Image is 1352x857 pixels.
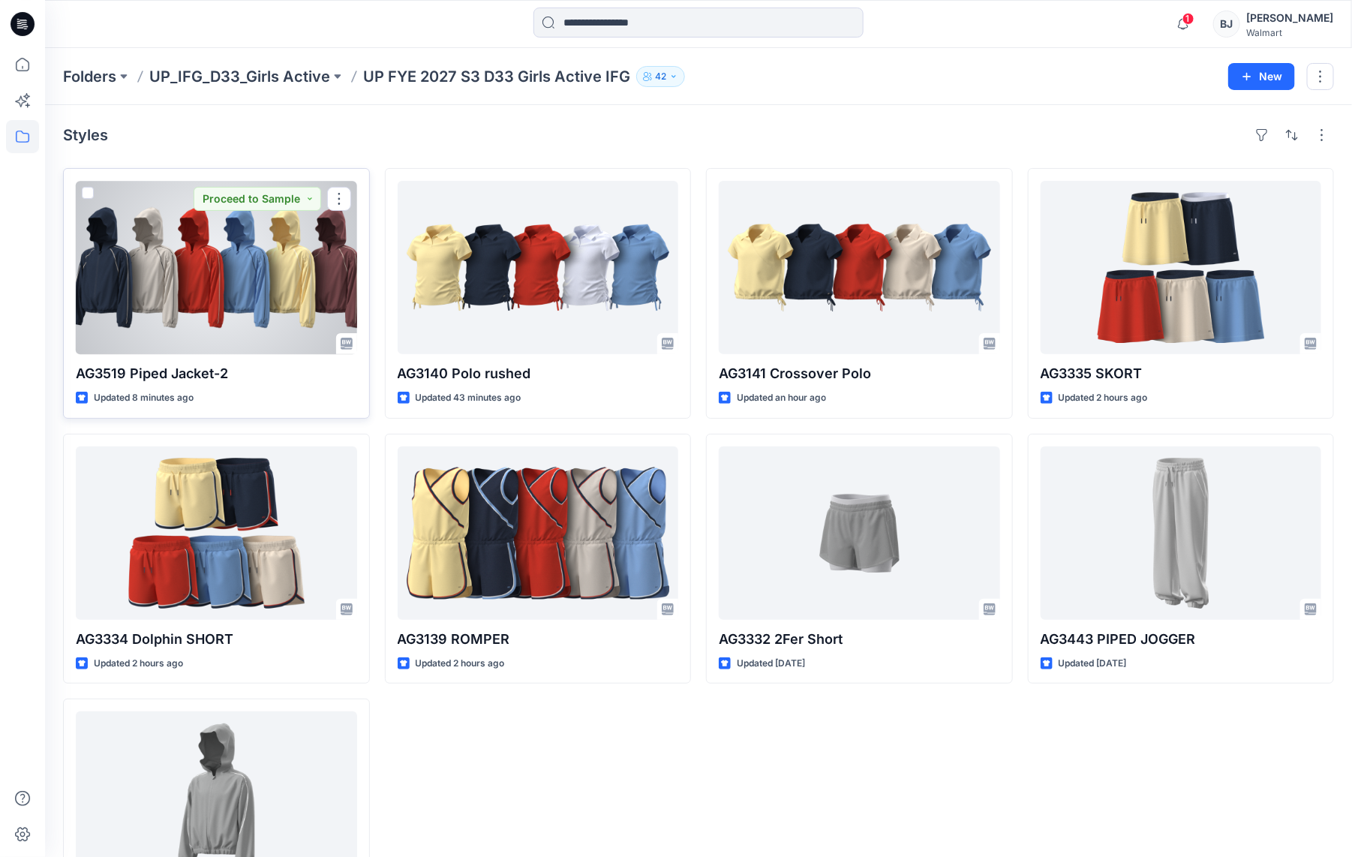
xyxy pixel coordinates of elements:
a: UP_IFG_D33_Girls Active [149,66,330,87]
p: Updated [DATE] [1059,656,1127,672]
button: New [1228,63,1295,90]
p: Updated 8 minutes ago [94,390,194,406]
a: AG3140 Polo rushed [398,181,679,354]
a: AG3519 Piped Jacket-2 [76,181,357,354]
div: Walmart [1246,27,1333,38]
a: AG3443 PIPED JOGGER [1041,447,1322,620]
a: Folders [63,66,116,87]
h4: Styles [63,126,108,144]
p: UP FYE 2027 S3 D33 Girls Active IFG [363,66,630,87]
p: Updated 2 hours ago [1059,390,1148,406]
p: Updated an hour ago [737,390,826,406]
p: Updated 2 hours ago [416,656,505,672]
p: AG3334 Dolphin SHORT [76,629,357,650]
p: AG3443 PIPED JOGGER [1041,629,1322,650]
p: 42 [655,68,666,85]
p: AG3332 2Fer Short [719,629,1000,650]
div: BJ [1213,11,1240,38]
div: [PERSON_NAME] [1246,9,1333,27]
p: Updated [DATE] [737,656,805,672]
span: 1 [1182,13,1194,25]
button: 42 [636,66,685,87]
a: AG3335 SKORT [1041,181,1322,354]
p: AG3139 ROMPER [398,629,679,650]
p: AG3140 Polo rushed [398,363,679,384]
p: Updated 43 minutes ago [416,390,521,406]
p: AG3141 Crossover Polo [719,363,1000,384]
p: Updated 2 hours ago [94,656,183,672]
a: AG3334 Dolphin SHORT [76,447,357,620]
a: AG3141 Crossover Polo [719,181,1000,354]
p: AG3519 Piped Jacket-2 [76,363,357,384]
a: AG3139 ROMPER [398,447,679,620]
a: AG3332 2Fer Short [719,447,1000,620]
p: AG3335 SKORT [1041,363,1322,384]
